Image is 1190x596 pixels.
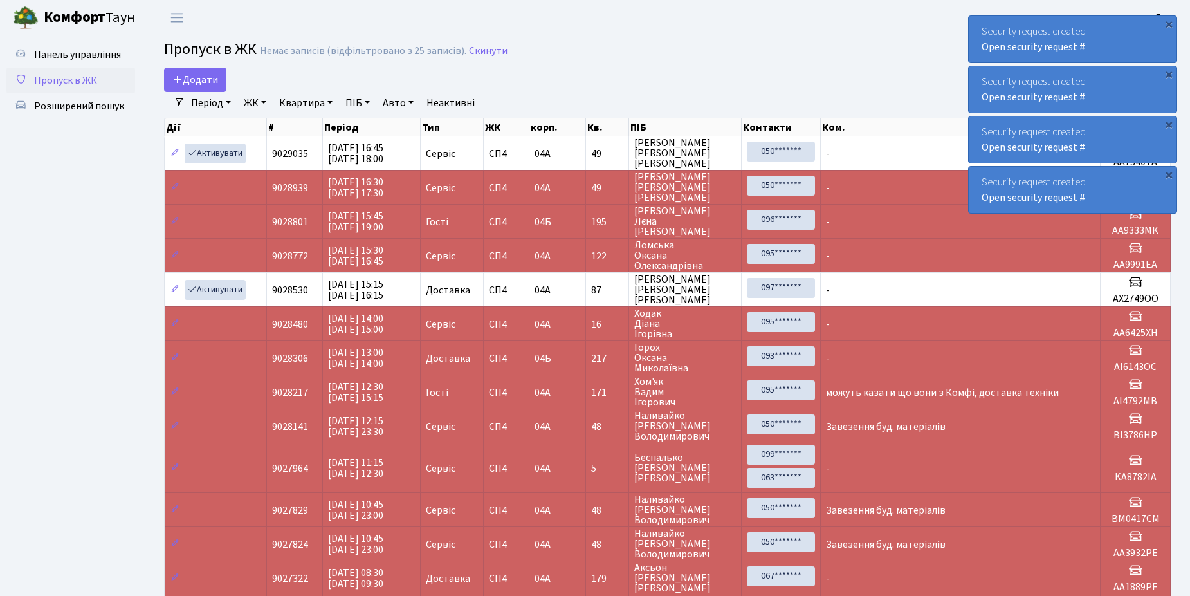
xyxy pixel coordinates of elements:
th: Ком. [821,118,1101,136]
img: logo.png [13,5,39,31]
h5: AA9991EA [1106,259,1165,271]
a: Пропуск в ЖК [6,68,135,93]
span: 9027824 [272,537,308,552]
span: СП4 [489,505,524,516]
span: Таун [44,7,135,29]
span: 48 [591,505,623,516]
span: 171 [591,387,623,398]
span: 9028530 [272,283,308,297]
span: СП4 [489,183,524,193]
span: СП4 [489,353,524,364]
th: Кв. [586,118,629,136]
div: Security request created [969,66,1176,113]
span: СП4 [489,251,524,261]
span: СП4 [489,573,524,584]
span: [DATE] 12:30 [DATE] 15:15 [328,380,383,405]
a: Період [186,92,236,114]
span: [PERSON_NAME] Лєна [PERSON_NAME] [634,206,736,237]
span: 9028939 [272,181,308,195]
span: 48 [591,539,623,550]
span: [DATE] 11:15 [DATE] 12:30 [328,456,383,481]
span: 87 [591,285,623,295]
span: Завезення буд. матеріалів [826,537,946,552]
div: × [1162,168,1175,181]
span: можуть казати що вони з Комфі, доставка техніки [826,386,1059,400]
span: Пропуск в ЖК [34,73,97,88]
span: Наливайко [PERSON_NAME] Володимирович [634,411,736,442]
span: Наливайко [PERSON_NAME] Володимирович [634,528,736,559]
div: Немає записів (відфільтровано з 25 записів). [260,45,466,57]
span: [PERSON_NAME] [PERSON_NAME] [PERSON_NAME] [634,274,736,305]
span: 9028141 [272,420,308,434]
span: Панель управління [34,48,121,62]
a: Скинути [469,45,508,57]
span: [DATE] 16:45 [DATE] 18:00 [328,141,383,166]
a: ПІБ [340,92,375,114]
span: 9027322 [272,572,308,586]
span: - [826,249,830,263]
a: Активувати [185,144,246,163]
div: × [1162,118,1175,131]
span: 195 [591,217,623,227]
b: Консьєрж б. 4. [1103,11,1175,25]
span: - [826,147,830,161]
span: Завезення буд. матеріалів [826,420,946,434]
span: 04А [535,420,551,434]
span: СП4 [489,285,524,295]
a: Open security request # [982,140,1085,154]
span: 04А [535,283,551,297]
span: - [826,215,830,229]
span: Сервіс [426,183,455,193]
a: Неактивні [421,92,480,114]
span: Гості [426,387,448,398]
span: 04А [535,503,551,517]
span: [PERSON_NAME] [PERSON_NAME] [PERSON_NAME] [634,172,736,203]
span: Аксьон [PERSON_NAME] [PERSON_NAME] [634,563,736,593]
th: ПІБ [629,118,742,136]
a: Open security request # [982,90,1085,104]
span: СП4 [489,539,524,550]
a: ЖК [239,92,271,114]
span: 217 [591,353,623,364]
span: 16 [591,319,623,330]
span: 9027964 [272,461,308,476]
div: Security request created [969,116,1176,163]
th: Тип [421,118,484,136]
span: - [826,461,830,476]
span: 9028306 [272,351,308,366]
div: × [1162,68,1175,80]
span: Доставка [426,285,470,295]
span: 9028772 [272,249,308,263]
span: Наливайко [PERSON_NAME] Володимирович [634,494,736,525]
span: Розширений пошук [34,99,124,113]
th: ЖК [484,118,529,136]
span: СП4 [489,463,524,474]
span: Ломська Оксана Олександрівна [634,240,736,271]
h5: AA3932PE [1106,547,1165,559]
span: - [826,572,830,586]
h5: ВМ0417СМ [1106,513,1165,525]
span: 04Б [535,215,551,229]
span: 49 [591,149,623,159]
span: 04Б [535,351,551,366]
span: СП4 [489,149,524,159]
a: Open security request # [982,191,1085,205]
h5: KA8782IA [1106,471,1165,483]
span: 04А [535,461,551,476]
span: Доставка [426,573,470,584]
span: Сервіс [426,463,455,474]
a: Open security request # [982,40,1085,54]
span: 179 [591,573,623,584]
span: - [826,351,830,366]
span: [DATE] 14:00 [DATE] 15:00 [328,312,383,337]
span: 9029035 [272,147,308,161]
span: 04А [535,537,551,552]
span: Сервіс [426,149,455,159]
b: Комфорт [44,7,105,28]
span: СП4 [489,217,524,227]
span: [PERSON_NAME] [PERSON_NAME] [PERSON_NAME] [634,138,736,169]
span: 04А [535,386,551,400]
span: [DATE] 15:30 [DATE] 16:45 [328,243,383,268]
a: Розширений пошук [6,93,135,119]
span: [DATE] 08:30 [DATE] 09:30 [328,566,383,591]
